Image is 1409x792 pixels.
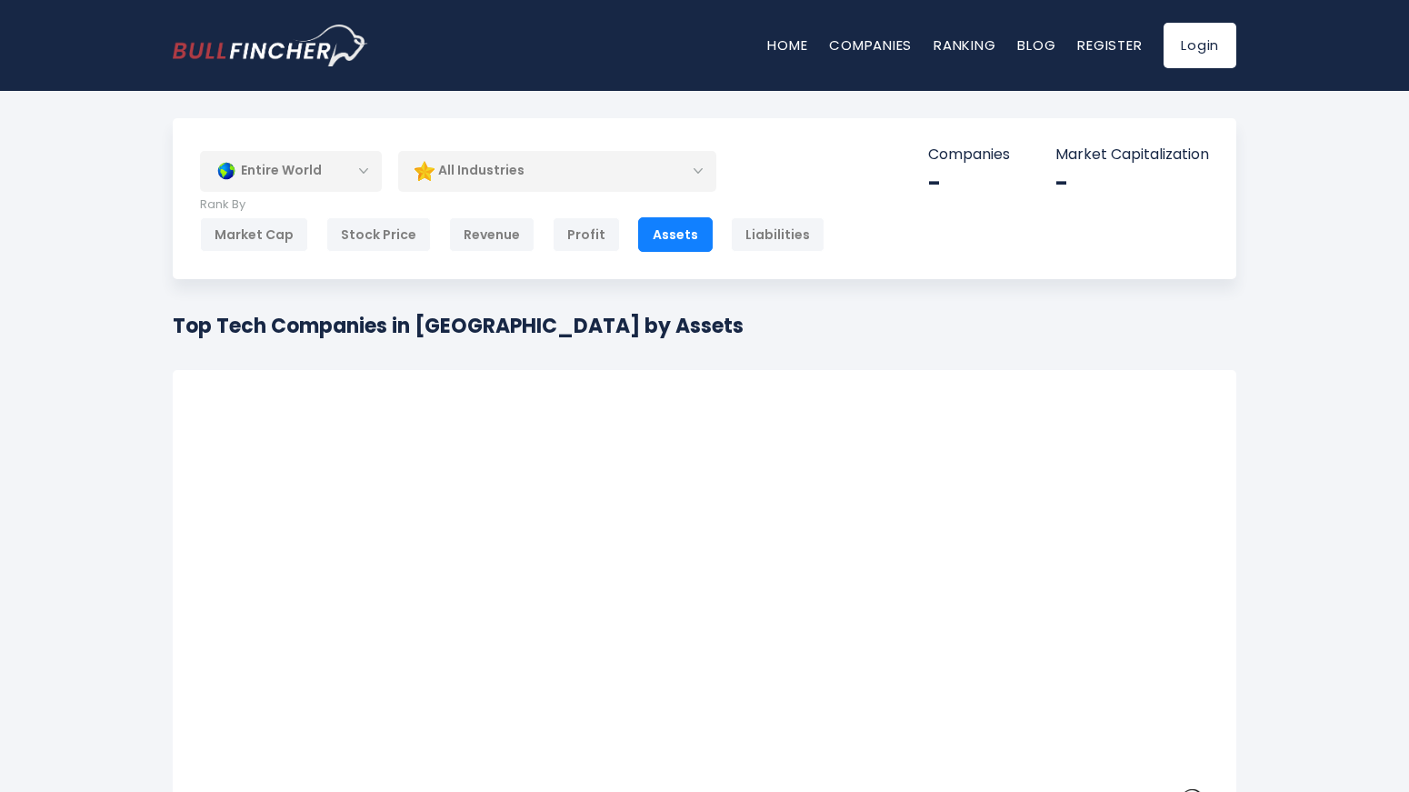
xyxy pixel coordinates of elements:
div: - [1055,169,1209,197]
a: Companies [829,35,912,55]
a: Blog [1017,35,1055,55]
div: Entire World [200,150,382,192]
a: Login [1164,23,1236,68]
p: Companies [928,145,1010,165]
a: Register [1077,35,1142,55]
div: - [928,169,1010,197]
a: Home [767,35,807,55]
div: Market Cap [200,217,308,252]
h1: Top Tech Companies in [GEOGRAPHIC_DATA] by Assets [173,311,744,341]
div: Profit [553,217,620,252]
div: Assets [638,217,713,252]
a: Go to homepage [173,25,368,66]
div: Revenue [449,217,535,252]
div: Liabilities [731,217,824,252]
img: bullfincher logo [173,25,368,66]
p: Rank By [200,197,824,213]
a: Ranking [934,35,995,55]
div: Stock Price [326,217,431,252]
p: Market Capitalization [1055,145,1209,165]
div: All Industries [398,150,716,192]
